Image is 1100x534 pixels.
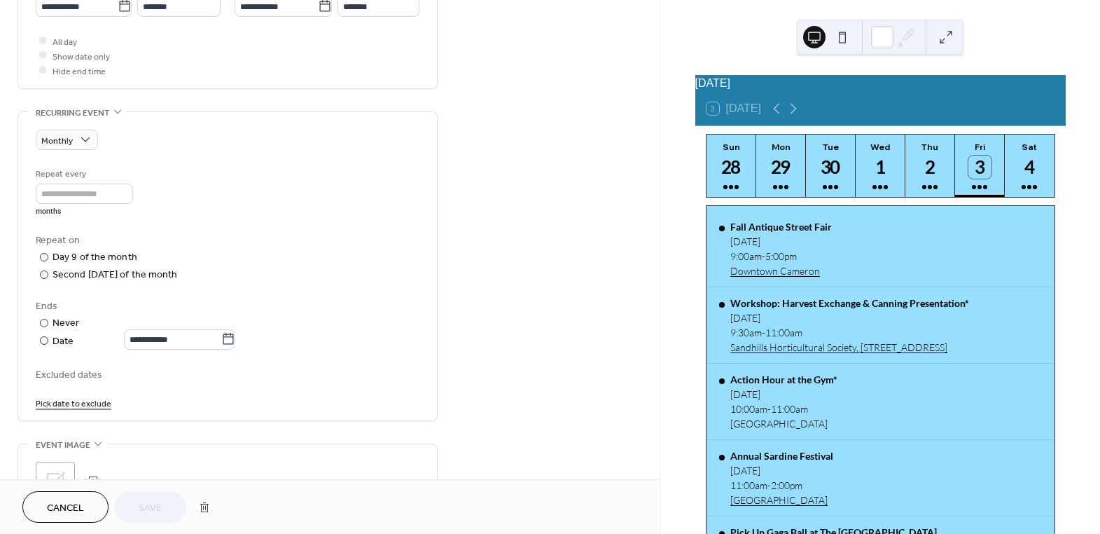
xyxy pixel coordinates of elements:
div: Ends [36,299,417,314]
button: Mon29 [756,135,806,197]
a: Sandhills Horticultural Society, [STREET_ADDRESS] [730,341,969,353]
span: 11:00am [730,479,767,491]
span: 9:00am [730,250,762,262]
button: Tue30 [806,135,856,197]
div: Repeat every [36,167,130,182]
span: 11:00am [765,327,802,338]
button: Sun28 [706,135,756,197]
div: Annual Sardine Festival [730,450,833,462]
div: Date [53,334,235,350]
span: - [762,327,765,338]
div: 28 [720,156,743,179]
div: [DATE] [695,75,1066,92]
div: Thu [910,142,951,152]
span: Monthly [41,132,73,149]
div: Day 9 of the month [53,250,137,265]
div: 30 [819,156,842,179]
div: [DATE] [730,312,969,324]
span: 5:00pm [765,250,797,262]
button: Wed1 [856,135,905,197]
div: 2 [919,156,942,179]
div: Tue [810,142,851,152]
span: Pick date to exclude [36,396,111,411]
button: Cancel [22,491,109,523]
span: - [767,479,771,491]
span: - [767,403,771,415]
div: Never [53,316,80,331]
span: Cancel [47,501,84,516]
div: 29 [770,156,793,179]
span: 2:00pm [771,479,802,491]
button: Thu2 [905,135,955,197]
div: 1 [869,156,892,179]
div: 3 [968,156,991,179]
button: Fri3 [955,135,1005,197]
span: Event image [36,438,90,453]
span: Show date only [53,49,110,64]
div: Sun [711,142,752,152]
div: 4 [1018,156,1041,179]
div: [DATE] [730,388,837,400]
div: Repeat on [36,233,417,248]
div: months [36,207,133,217]
div: [GEOGRAPHIC_DATA] [730,418,837,430]
span: 11:00am [771,403,808,415]
div: [DATE] [730,235,832,247]
span: - [762,250,765,262]
a: Downtown Cameron [730,265,832,277]
div: Wed [860,142,901,152]
div: [DATE] [730,465,833,477]
div: ; [36,462,75,501]
button: Sat4 [1005,135,1054,197]
div: Action Hour at the Gym* [730,374,837,385]
a: [GEOGRAPHIC_DATA] [730,494,833,506]
span: Hide end time [53,64,106,78]
div: Mon [760,142,802,152]
div: Workshop: Harvest Exchange & Canning Presentation* [730,297,969,309]
span: Excluded dates [36,367,419,382]
span: Recurring event [36,106,110,121]
div: Second [DATE] of the month [53,268,178,282]
span: All day [53,34,77,49]
div: Fri [959,142,1001,152]
div: Fall Antique Street Fair [730,221,832,233]
div: Sat [1009,142,1050,152]
span: 9:30am [730,327,762,338]
span: 10:00am [730,403,767,415]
